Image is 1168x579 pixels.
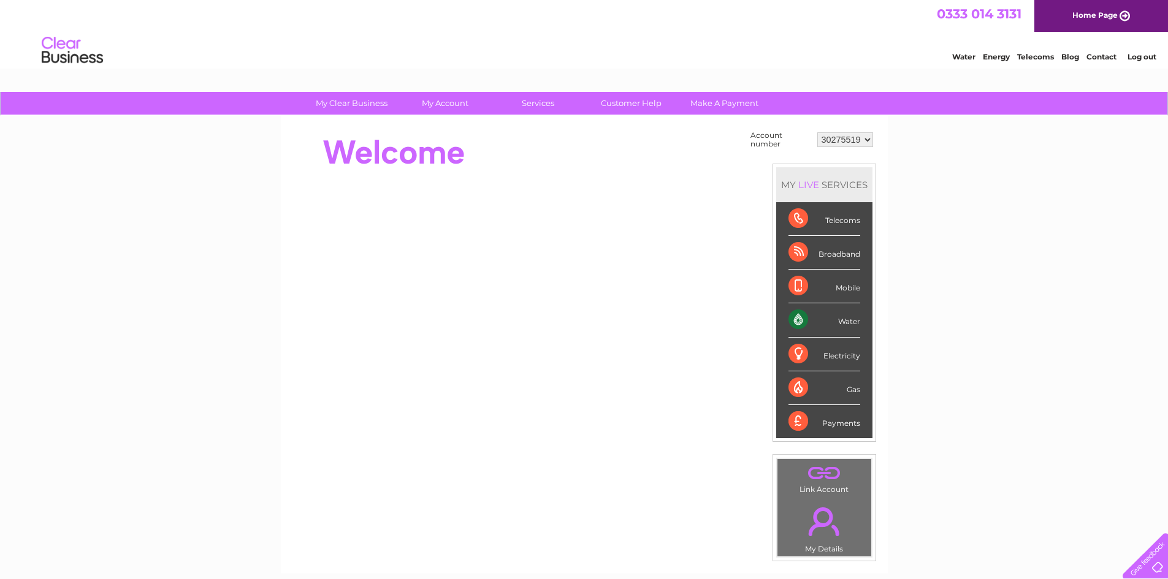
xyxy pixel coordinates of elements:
[394,92,495,115] a: My Account
[777,497,872,557] td: My Details
[487,92,589,115] a: Services
[581,92,682,115] a: Customer Help
[796,179,822,191] div: LIVE
[788,202,860,236] div: Telecoms
[747,128,814,151] td: Account number
[674,92,775,115] a: Make A Payment
[788,405,860,438] div: Payments
[295,7,874,59] div: Clear Business is a trading name of Verastar Limited (registered in [GEOGRAPHIC_DATA] No. 3667643...
[788,270,860,303] div: Mobile
[1061,52,1079,61] a: Blog
[781,500,868,543] a: .
[788,303,860,337] div: Water
[983,52,1010,61] a: Energy
[781,462,868,483] a: .
[1017,52,1054,61] a: Telecoms
[788,338,860,371] div: Electricity
[301,92,402,115] a: My Clear Business
[788,236,860,270] div: Broadband
[952,52,975,61] a: Water
[777,458,872,497] td: Link Account
[788,371,860,405] div: Gas
[1086,52,1116,61] a: Contact
[776,167,872,202] div: MY SERVICES
[41,32,104,69] img: logo.png
[1128,52,1156,61] a: Log out
[937,6,1021,21] a: 0333 014 3131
